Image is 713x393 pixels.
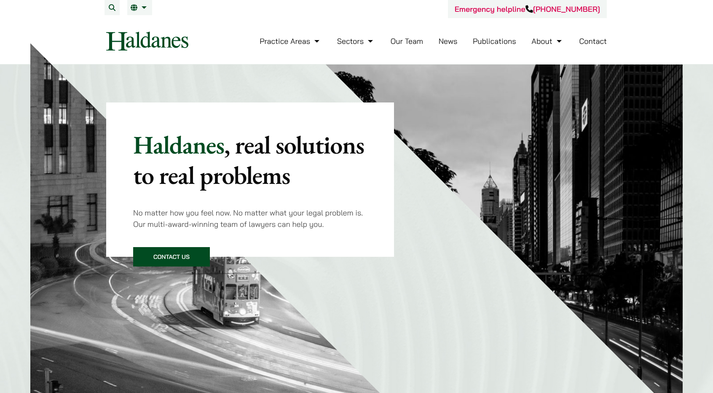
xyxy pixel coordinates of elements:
[473,36,516,46] a: Publications
[133,128,364,191] mark: , real solutions to real problems
[133,207,367,230] p: No matter how you feel now. No matter what your legal problem is. Our multi-award-winning team of...
[133,129,367,190] p: Haldanes
[531,36,563,46] a: About
[391,36,423,46] a: Our Team
[337,36,375,46] a: Sectors
[133,247,210,266] a: Contact Us
[260,36,322,46] a: Practice Areas
[131,4,149,11] a: EN
[439,36,458,46] a: News
[455,4,600,14] a: Emergency helpline[PHONE_NUMBER]
[579,36,607,46] a: Contact
[106,32,188,51] img: Logo of Haldanes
